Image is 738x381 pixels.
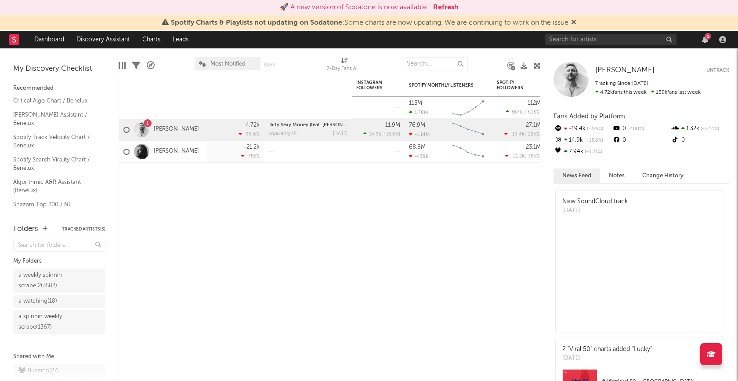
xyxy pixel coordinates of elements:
[383,132,399,137] span: +13.6 %
[511,110,522,115] span: 367k
[13,200,97,209] a: Shazam Top 200 / NL
[433,2,459,13] button: Refresh
[147,53,155,78] div: A&R Pipeline
[505,153,541,159] div: ( )
[562,345,652,354] div: 2 "Viral 50" charts added
[706,66,729,75] button: Untrack
[13,64,105,74] div: My Discovery Checklist
[583,150,602,154] span: -8.21 %
[385,122,400,128] div: 11.9M
[166,31,195,48] a: Leads
[526,132,539,137] span: -225 %
[132,53,140,78] div: Filters
[154,148,199,155] a: [PERSON_NAME]
[409,144,426,150] div: 68.8M
[699,127,719,132] span: -3.44 %
[268,123,470,128] a: Dirty Sexy Money (feat. [PERSON_NAME] & French [US_STATE]) - [PERSON_NAME] Remix
[497,80,528,91] div: Spotify Followers
[626,127,644,132] span: -100 %
[553,146,612,158] div: 7.94k
[511,154,525,159] span: -21.2k
[333,132,347,136] div: [DATE]
[18,270,80,291] div: a weekly spinnin scrape 2 ( 3582 )
[632,346,652,352] a: "Lucky"
[595,90,701,95] span: 139k fans last week
[246,122,260,128] div: 4.72k
[571,19,576,26] span: Dismiss
[671,123,729,135] div: 1.32k
[13,352,105,362] div: Shared with Me
[612,123,670,135] div: 0
[449,119,488,141] svg: Chart title
[18,366,59,376] div: Buzzing ( 27 )
[28,31,70,48] a: Dashboard
[13,256,105,267] div: My Folders
[702,36,708,43] button: 2
[18,311,80,333] div: a spinnin weekly scrape ( 1367 )
[13,83,105,94] div: Recommended
[583,138,603,143] span: +13.6 %
[244,144,260,150] div: -21.2k
[369,132,381,137] span: 14.9k
[18,296,57,307] div: a watching ( 18 )
[586,127,603,132] span: -225 %
[553,169,600,183] button: News Feed
[171,19,342,26] span: Spotify Charts & Playlists not updating on Sodatone
[171,19,568,26] span: : Some charts are now updating. We are continuing to work on the issue
[264,62,275,67] button: Save
[268,123,347,128] div: Dirty Sexy Money (feat. Charli XCX & French Montana) - Mesto Remix
[13,269,105,293] a: a weekly spinnin scrape 2(3582)
[13,239,105,252] input: Search for folders...
[524,110,539,115] span: +3.13 %
[595,81,648,86] span: Tracking Since: [DATE]
[280,2,429,13] div: 🚀 A new version of Sodatone is now available.
[528,100,541,106] div: 112M
[506,109,541,115] div: ( )
[62,227,105,231] button: Tracked Artists(3)
[13,295,105,308] a: a watching(18)
[595,66,655,75] a: [PERSON_NAME]
[13,224,38,234] div: Folders
[562,206,628,215] div: [DATE]
[553,123,612,135] div: -19.4k
[154,126,199,133] a: [PERSON_NAME]
[553,113,625,120] span: Fans Added by Platform
[409,83,475,88] div: Spotify Monthly Listeners
[356,80,387,91] div: Instagram Followers
[268,132,297,136] div: popularity: 15
[612,135,670,146] div: 0
[13,96,97,106] a: Critical Algo Chart / Benelux
[526,122,541,128] div: 27.1M
[409,100,422,106] div: 115M
[136,31,166,48] a: Charts
[705,33,711,40] div: 2
[449,97,488,119] svg: Chart title
[449,141,488,163] svg: Chart title
[545,34,676,45] input: Search for artists
[409,154,428,159] div: -438k
[210,61,246,67] span: Most Notified
[13,132,97,150] a: Spotify Track Velocity Chart / Benelux
[671,135,729,146] div: 0
[70,31,136,48] a: Discovery Assistant
[409,132,430,137] div: -1.14M
[327,53,362,78] div: 7-Day Fans Added (7-Day Fans Added)
[510,132,525,137] span: -19.4k
[13,155,97,173] a: Spotify Search Virality Chart / Benelux
[409,110,428,115] div: 1.78M
[363,131,400,137] div: ( )
[553,135,612,146] div: 14.9k
[595,90,647,95] span: 4.72k fans this week
[13,110,97,128] a: [PERSON_NAME] Assistant / Benelux
[239,131,260,137] div: -96.6 %
[526,154,539,159] span: -755 %
[13,310,105,334] a: a spinnin weekly scrape(1367)
[327,64,362,74] div: 7-Day Fans Added (7-Day Fans Added)
[504,131,541,137] div: ( )
[241,153,260,159] div: -755 %
[526,144,541,150] div: 23.1M
[595,66,655,74] span: [PERSON_NAME]
[562,197,628,206] div: New SoundCloud track
[633,169,692,183] button: Change History
[402,57,468,70] input: Search...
